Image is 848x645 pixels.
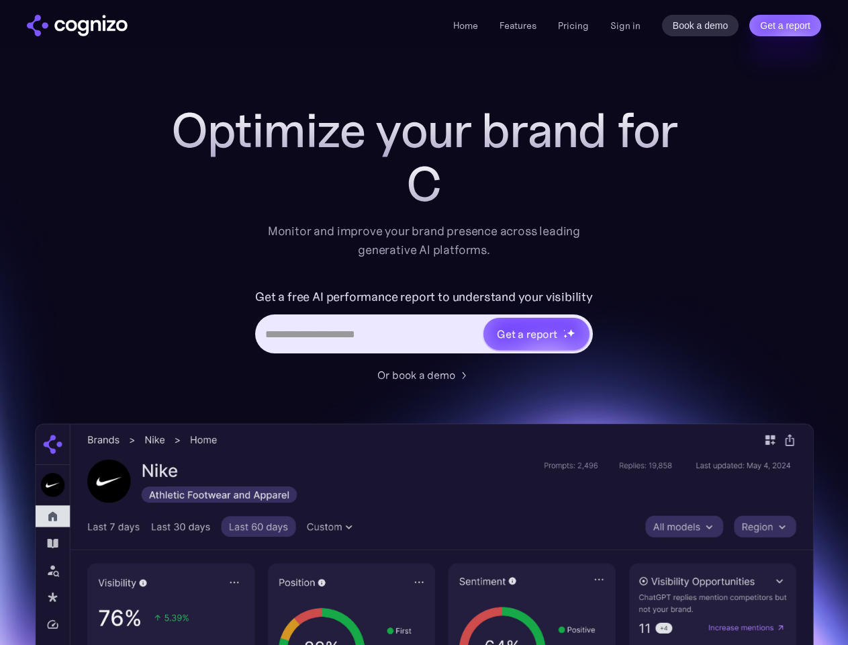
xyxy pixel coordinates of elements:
[610,17,641,34] a: Sign in
[558,19,589,32] a: Pricing
[377,367,455,383] div: Or book a demo
[255,286,593,360] form: Hero URL Input Form
[749,15,821,36] a: Get a report
[255,286,593,308] label: Get a free AI performance report to understand your visibility
[662,15,739,36] a: Book a demo
[156,157,693,211] div: C
[482,316,591,351] a: Get a reportstarstarstar
[259,222,590,259] div: Monitor and improve your brand presence across leading generative AI platforms.
[563,334,568,339] img: star
[377,367,471,383] a: Or book a demo
[156,103,693,157] h1: Optimize your brand for
[567,329,575,337] img: star
[500,19,536,32] a: Features
[497,326,557,342] div: Get a report
[453,19,478,32] a: Home
[27,15,128,36] img: cognizo logo
[27,15,128,36] a: home
[563,329,565,331] img: star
